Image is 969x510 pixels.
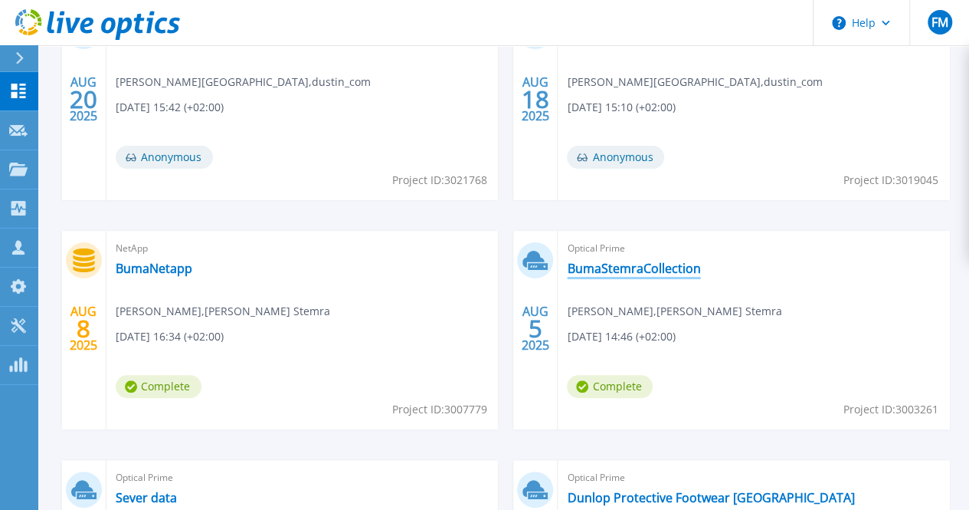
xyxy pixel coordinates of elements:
[116,328,224,345] span: [DATE] 16:34 (+02:00)
[567,261,700,276] a: BumaStemraCollection
[567,74,822,90] span: [PERSON_NAME][GEOGRAPHIC_DATA] , dustin_com
[116,99,224,116] span: [DATE] 15:42 (+02:00)
[843,401,938,418] span: Project ID: 3003261
[567,303,781,320] span: [PERSON_NAME] , [PERSON_NAME] Stemra
[77,322,90,335] span: 8
[116,146,213,169] span: Anonymous
[567,328,675,345] span: [DATE] 14:46 (+02:00)
[116,469,489,486] span: Optical Prime
[843,172,938,189] span: Project ID: 3019045
[116,31,249,47] a: BumaStemraCollection
[567,31,700,47] a: BumaStemraCollection
[116,490,177,505] a: Sever data
[116,375,201,398] span: Complete
[567,240,941,257] span: Optical Prime
[116,261,192,276] a: BumaNetapp
[521,71,550,127] div: AUG 2025
[116,74,371,90] span: [PERSON_NAME][GEOGRAPHIC_DATA] , dustin_com
[116,303,330,320] span: [PERSON_NAME] , [PERSON_NAME] Stemra
[529,322,542,335] span: 5
[69,301,98,357] div: AUG 2025
[69,71,98,127] div: AUG 2025
[116,240,489,257] span: NetApp
[391,401,486,418] span: Project ID: 3007779
[567,146,664,169] span: Anonymous
[522,93,549,106] span: 18
[931,16,948,28] span: FM
[70,93,97,106] span: 20
[567,469,941,486] span: Optical Prime
[567,99,675,116] span: [DATE] 15:10 (+02:00)
[567,490,854,505] a: Dunlop Protective Footwear [GEOGRAPHIC_DATA]
[521,301,550,357] div: AUG 2025
[567,375,653,398] span: Complete
[391,172,486,189] span: Project ID: 3021768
